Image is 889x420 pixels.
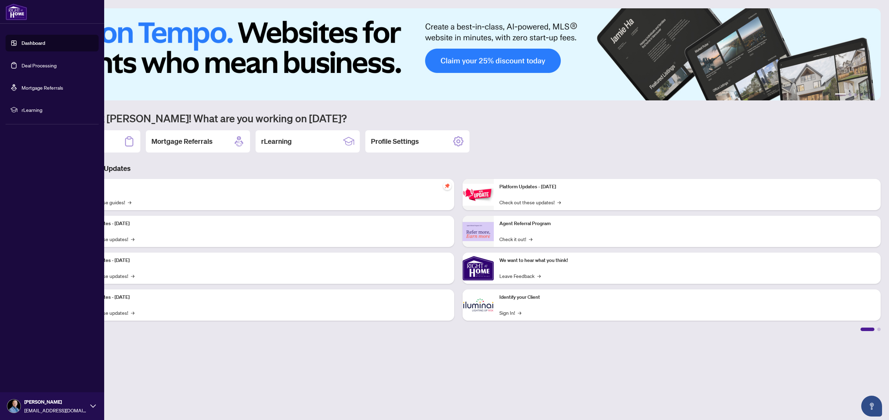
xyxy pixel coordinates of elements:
[499,183,875,191] p: Platform Updates - [DATE]
[22,84,63,91] a: Mortgage Referrals
[73,183,449,191] p: Self-Help
[529,235,532,243] span: →
[151,137,213,146] h2: Mortgage Referrals
[860,93,863,96] button: 4
[871,93,874,96] button: 6
[73,220,449,228] p: Platform Updates - [DATE]
[371,137,419,146] h2: Profile Settings
[499,309,521,316] a: Sign In!→
[499,235,532,243] a: Check it out!→
[865,93,868,96] button: 5
[6,3,27,20] img: logo
[22,106,94,114] span: rLearning
[261,137,292,146] h2: rLearning
[36,112,881,125] h1: Welcome back [PERSON_NAME]! What are you working on [DATE]?
[463,289,494,321] img: Identify your Client
[36,164,881,173] h3: Brokerage & Industry Updates
[36,8,881,100] img: Slide 0
[499,198,561,206] a: Check out these updates!→
[463,253,494,284] img: We want to hear what you think!
[73,257,449,264] p: Platform Updates - [DATE]
[24,398,87,406] span: [PERSON_NAME]
[22,40,45,46] a: Dashboard
[849,93,851,96] button: 2
[7,400,20,413] img: Profile Icon
[557,198,561,206] span: →
[537,272,541,280] span: →
[518,309,521,316] span: →
[22,62,57,68] a: Deal Processing
[835,93,846,96] button: 1
[861,396,882,417] button: Open asap
[463,184,494,206] img: Platform Updates - June 23, 2025
[499,220,875,228] p: Agent Referral Program
[131,309,134,316] span: →
[128,198,131,206] span: →
[131,235,134,243] span: →
[131,272,134,280] span: →
[24,406,87,414] span: [EMAIL_ADDRESS][DOMAIN_NAME]
[73,294,449,301] p: Platform Updates - [DATE]
[443,182,451,190] span: pushpin
[854,93,857,96] button: 3
[499,257,875,264] p: We want to hear what you think!
[499,272,541,280] a: Leave Feedback→
[463,222,494,241] img: Agent Referral Program
[499,294,875,301] p: Identify your Client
